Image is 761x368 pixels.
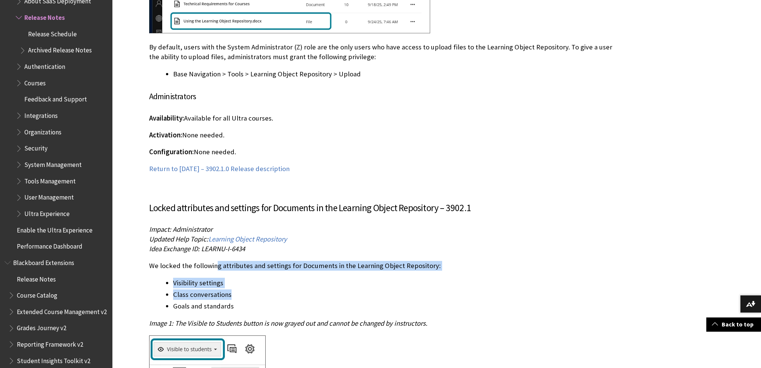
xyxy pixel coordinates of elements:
span: Configuration: [149,147,194,156]
p: We locked the following attributes and settings for Documents in the Learning Object Repository: [149,261,614,271]
span: Release Schedule [28,28,77,38]
span: Release Notes [17,273,56,283]
p: Available for all Ultra courses. [149,113,614,123]
p: None needed. [149,147,614,157]
li: Base Navigation > Tools > Learning Object Repository > Upload [173,69,614,79]
span: Reporting Framework v2 [17,338,83,348]
h4: Administrators [149,90,614,103]
span: Integrations [24,109,58,119]
span: Availability: [149,114,184,122]
a: Return to [DATE] – 3902.1.0 Release description [149,164,290,173]
span: Organizations [24,126,61,136]
span: Idea Exchange ID: LEARNU-I-6434 [149,244,245,253]
p: None needed. [149,130,614,140]
li: Goals and standards [173,301,614,311]
span: Performance Dashboard [17,240,82,250]
span: Updated Help Topic: [149,235,208,243]
span: Release Notes [24,11,65,21]
span: User Management [24,191,74,201]
a: Back to top [706,317,761,331]
span: Authentication [24,60,65,70]
span: Tools Management [24,175,76,185]
span: Course Catalog [17,289,57,299]
span: Enable the Ultra Experience [17,224,93,234]
li: Class conversations [173,289,614,300]
a: Learning Object Repository [208,235,287,244]
li: Visibility settings [173,278,614,288]
span: Student Insights Toolkit v2 [17,355,90,365]
span: Locked attributes and settings for Documents in the Learning Object Repository – 3902.1 [149,202,471,214]
span: Grades Journey v2 [17,322,66,332]
span: Feedback and Support [24,93,87,103]
p: By default, users with the System Administrator (Z) role are the only users who have access to up... [149,42,614,62]
span: Activation: [149,131,182,139]
span: Impact: Administrator [149,225,212,234]
span: Courses [24,77,46,87]
span: Extended Course Management v2 [17,305,107,316]
span: Blackboard Extensions [13,256,74,267]
span: Security [24,142,48,152]
span: System Management [24,158,82,168]
span: Archived Release Notes [28,44,92,54]
span: Ultra Experience [24,207,70,218]
span: Image 1: The Visible to Students button is now grayed out and cannot be changed by instructors. [149,319,428,328]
